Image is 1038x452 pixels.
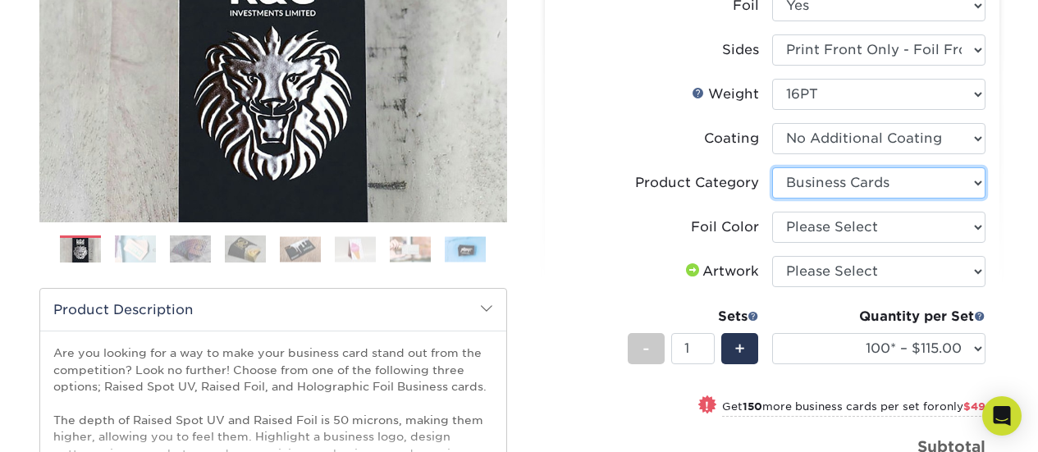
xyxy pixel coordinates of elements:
img: Business Cards 01 [60,230,101,271]
img: Business Cards 04 [225,235,266,263]
img: Business Cards 02 [115,235,156,263]
div: Coating [704,129,759,148]
span: only [940,400,985,413]
img: Business Cards 08 [445,236,486,262]
img: Business Cards 03 [170,235,211,263]
strong: 150 [743,400,762,413]
span: $49 [963,400,985,413]
span: + [734,336,745,361]
img: Business Cards 06 [335,236,376,262]
div: Open Intercom Messenger [982,396,1022,436]
div: Product Category [635,173,759,193]
div: Quantity per Set [772,307,985,326]
img: Business Cards 07 [390,236,431,262]
small: Get more business cards per set for [722,400,985,417]
div: Artwork [683,262,759,281]
div: Sides [722,40,759,60]
span: - [642,336,650,361]
div: Foil Color [691,217,759,237]
img: Business Cards 05 [280,236,321,262]
div: Sets [628,307,759,326]
h2: Product Description [40,289,506,331]
div: Weight [692,84,759,104]
span: ! [705,397,709,414]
